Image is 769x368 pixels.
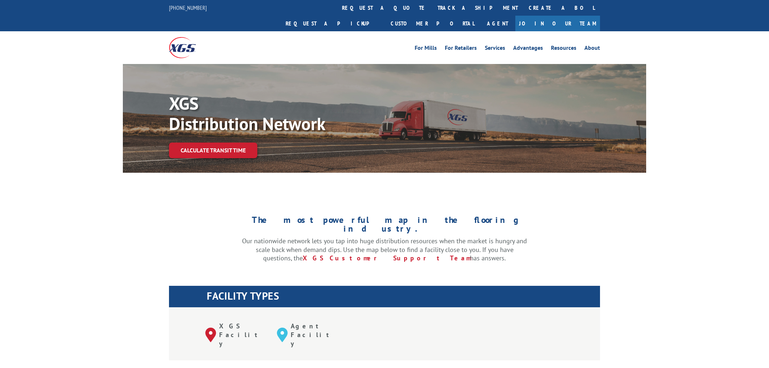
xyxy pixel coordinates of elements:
a: About [584,45,600,53]
a: Advantages [513,45,543,53]
a: For Mills [415,45,437,53]
a: [PHONE_NUMBER] [169,4,207,11]
p: XGS Distribution Network [169,93,387,134]
a: Services [485,45,505,53]
a: XGS Customer Support Team [303,254,470,262]
h1: The most powerful map in the flooring industry. [242,216,527,237]
a: For Retailers [445,45,477,53]
a: Join Our Team [515,16,600,31]
a: Request a pickup [280,16,385,31]
a: Calculate transit time [169,143,257,158]
a: Resources [551,45,576,53]
p: Agent Facility [291,322,338,348]
a: Agent [480,16,515,31]
h1: FACILITY TYPES [207,291,600,305]
p: Our nationwide network lets you tap into huge distribution resources when the market is hungry an... [242,237,527,263]
p: XGS Facility [219,322,266,348]
a: Customer Portal [385,16,480,31]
